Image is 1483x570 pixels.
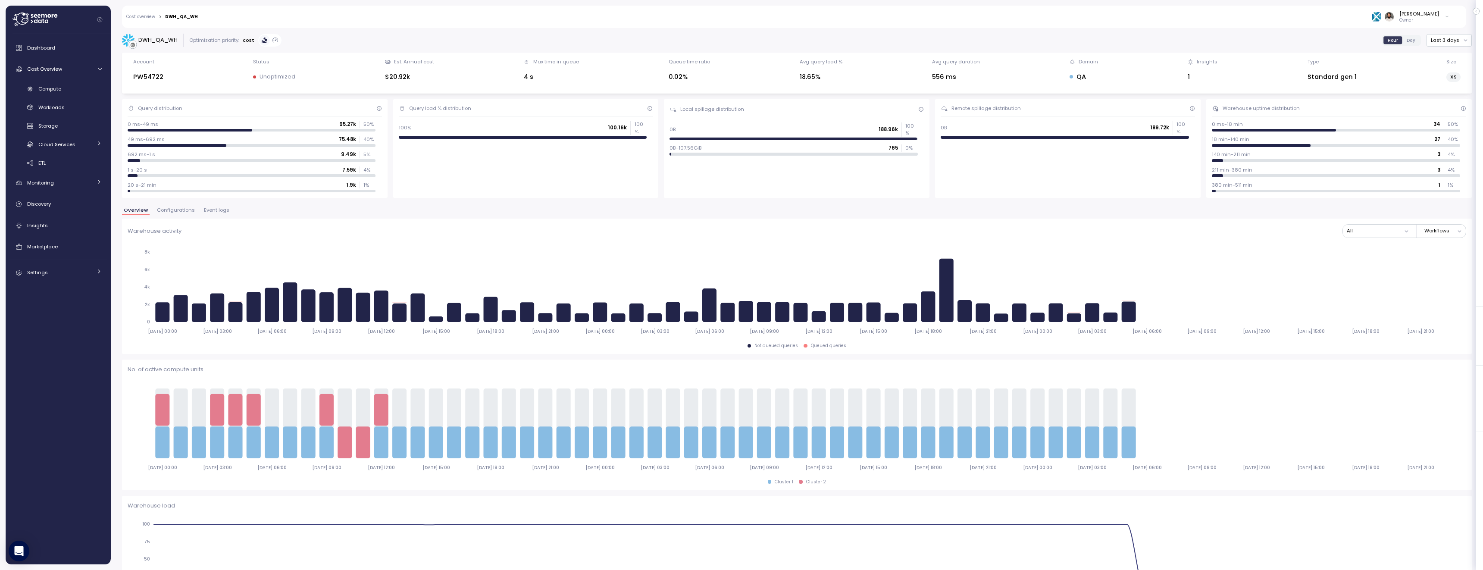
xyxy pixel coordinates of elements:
a: Cloud Services [9,137,107,151]
p: 7.59k [342,166,356,173]
p: Warehouse load [128,501,1466,510]
a: Workloads [9,100,107,115]
p: 0B [941,124,947,131]
p: 50 % [363,121,375,128]
div: Queued queries [811,343,846,349]
div: Queue time ratio [669,58,710,65]
tspan: [DATE] 03:00 [203,464,232,470]
button: Last 3 days [1427,34,1472,47]
p: 0B [670,126,676,133]
div: PW54722 [133,72,163,82]
p: 4 % [1448,166,1460,173]
p: 0 ms-18 min [1212,121,1243,128]
span: Insights [27,222,48,229]
span: Event logs [204,208,229,213]
a: Dashboard [9,39,107,56]
div: Avg query duration [932,58,980,65]
div: 556 ms [932,72,980,82]
tspan: [DATE] 15:00 [860,329,887,334]
tspan: [DATE] 12:00 [368,464,395,470]
tspan: [DATE] 00:00 [148,464,177,470]
div: Account [133,58,154,65]
p: 40 % [363,136,375,143]
div: 18.65% [800,72,842,82]
button: Workflows [1420,225,1466,237]
p: No. of active compute units [128,365,1466,374]
span: Discovery [27,200,51,207]
div: 1 [1188,72,1217,82]
tspan: [DATE] 09:00 [312,329,341,334]
p: 100 % [1176,121,1189,135]
div: Status [253,58,269,65]
p: 100 % [635,121,647,135]
div: Optimization priority: [189,37,239,44]
div: > [159,14,162,20]
div: Domain [1079,58,1098,65]
div: Max time in queue [533,58,579,65]
tspan: [DATE] 06:00 [1133,464,1162,470]
div: Open Intercom Messenger [9,541,29,561]
span: Compute [38,85,61,92]
tspan: [DATE] 03:00 [1078,464,1107,470]
p: 3 [1437,151,1440,158]
button: Collapse navigation [94,16,105,23]
p: 18 min-140 min [1212,136,1249,143]
p: Owner [1399,17,1439,23]
p: 4 % [1448,151,1460,158]
div: Standard gen 1 [1308,72,1357,82]
tspan: 75 [144,539,150,545]
p: 188.96k [879,126,898,133]
div: Warehouse uptime distribution [1223,105,1300,112]
tspan: [DATE] 00:00 [1023,464,1052,470]
span: Storage [38,122,58,129]
tspan: [DATE] 18:00 [477,329,504,334]
tspan: [DATE] 18:00 [914,329,942,334]
a: Storage [9,119,107,133]
p: 0 ms-49 ms [128,121,158,128]
a: Marketplace [9,238,107,255]
span: Dashboard [27,44,55,51]
a: Settings [9,264,107,282]
tspan: [DATE] 18:00 [477,464,504,470]
p: 211 min-380 min [1212,166,1252,173]
tspan: [DATE] 09:00 [312,464,341,470]
tspan: 100 [142,522,150,527]
tspan: 6k [144,267,150,272]
tspan: [DATE] 06:00 [257,464,287,470]
p: 692 ms-1 s [128,151,155,158]
span: XS [1450,72,1457,81]
tspan: [DATE] 12:00 [1243,464,1270,470]
tspan: [DATE] 15:00 [422,329,450,334]
span: Monitoring [27,179,54,186]
div: $20.92k [385,72,434,82]
tspan: 0 [147,319,150,325]
p: 50 % [1448,121,1460,128]
tspan: [DATE] 03:00 [640,464,669,470]
tspan: [DATE] 06:00 [695,464,724,470]
p: 4 % [363,166,375,173]
p: 0B-107.56GiB [670,144,702,151]
p: Unoptimized [260,72,295,81]
a: Insights [9,217,107,234]
tspan: [DATE] 18:00 [1352,464,1380,470]
div: Not queued queries [754,343,798,349]
tspan: [DATE] 18:00 [1352,329,1380,334]
div: Remote spillage distribution [951,105,1021,112]
div: Est. Annual cost [394,58,434,65]
div: QA [1070,72,1098,82]
tspan: [DATE] 00:00 [148,329,177,334]
tspan: [DATE] 00:00 [585,464,615,470]
tspan: [DATE] 21:00 [969,329,996,334]
div: Avg query load % [800,58,842,65]
p: 27 [1434,136,1440,143]
tspan: 50 [144,557,150,562]
p: 0 % [905,144,917,151]
tspan: 8k [144,249,150,255]
tspan: 4k [144,284,150,290]
p: 9.49k [341,151,356,158]
tspan: [DATE] 12:00 [805,329,832,334]
span: Cost Overview [27,66,62,72]
div: Cluster 1 [775,479,793,485]
tspan: [DATE] 06:00 [1133,329,1162,334]
tspan: [DATE] 21:00 [532,329,559,334]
